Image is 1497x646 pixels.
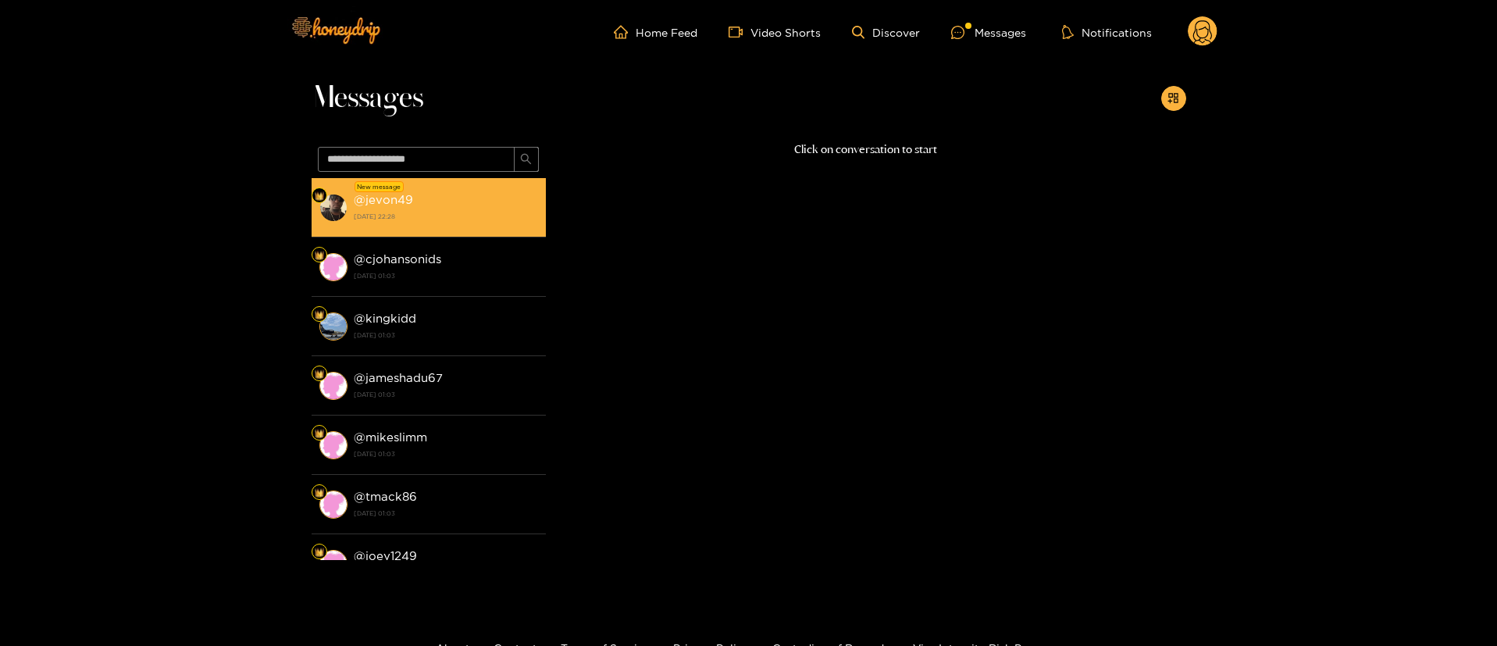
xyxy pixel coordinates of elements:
[354,549,417,562] strong: @ joey1249
[312,80,423,117] span: Messages
[354,269,538,283] strong: [DATE] 01:03
[315,548,324,557] img: Fan Level
[951,23,1026,41] div: Messages
[319,550,348,578] img: conversation
[852,26,920,39] a: Discover
[315,488,324,498] img: Fan Level
[315,369,324,379] img: Fan Level
[354,193,413,206] strong: @ jevon49
[319,491,348,519] img: conversation
[354,252,441,266] strong: @ cjohansonids
[354,328,538,342] strong: [DATE] 01:03
[319,194,348,222] img: conversation
[514,147,539,172] button: search
[546,141,1186,159] p: Click on conversation to start
[1167,92,1179,105] span: appstore-add
[1161,86,1186,111] button: appstore-add
[354,506,538,520] strong: [DATE] 01:03
[614,25,697,39] a: Home Feed
[1057,24,1157,40] button: Notifications
[354,387,538,402] strong: [DATE] 01:03
[354,371,443,384] strong: @ jameshadu67
[354,490,417,503] strong: @ tmack86
[354,447,538,461] strong: [DATE] 01:03
[355,181,404,192] div: New message
[319,253,348,281] img: conversation
[354,209,538,223] strong: [DATE] 22:28
[315,310,324,319] img: Fan Level
[319,372,348,400] img: conversation
[315,191,324,201] img: Fan Level
[520,153,532,166] span: search
[729,25,821,39] a: Video Shorts
[354,430,427,444] strong: @ mikeslimm
[315,429,324,438] img: Fan Level
[315,251,324,260] img: Fan Level
[319,431,348,459] img: conversation
[614,25,636,39] span: home
[319,312,348,341] img: conversation
[729,25,750,39] span: video-camera
[354,312,416,325] strong: @ kingkidd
